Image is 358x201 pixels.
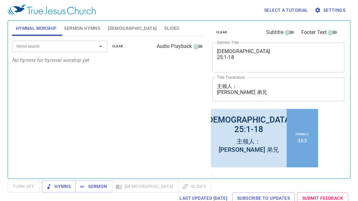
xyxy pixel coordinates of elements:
[88,30,97,36] li: 363
[216,30,227,35] span: clear
[8,4,96,16] img: True Jesus Church
[301,29,327,36] span: Footer Text
[212,29,231,36] button: clear
[316,6,345,14] span: Settings
[266,29,283,36] span: Subtitle
[212,171,346,191] div: Sermon Lineup(0)clearAdd to Lineup
[96,42,105,51] button: Open
[262,4,311,16] button: Select a tutorial
[108,43,127,50] button: clear
[112,44,123,49] span: clear
[313,4,348,16] button: Settings
[64,24,100,32] span: Sermon Hymns
[264,6,308,14] span: Select a tutorial
[81,183,107,191] span: Sermon
[47,183,71,191] span: Hymns
[42,181,76,192] button: Hymns
[210,108,319,168] iframe: from-child
[16,24,57,32] span: Hymnal Worship
[164,24,179,32] span: Slides
[217,48,340,66] textarea: [DEMOGRAPHIC_DATA] 25:1-18
[108,24,157,32] span: [DEMOGRAPHIC_DATA]
[157,43,192,50] span: Audio Playback
[86,24,99,29] p: Hymns 诗
[217,83,340,95] textarea: 主领人： [PERSON_NAME] 弟兄
[9,30,69,46] div: 主领人： [PERSON_NAME] 弟兄
[12,57,89,63] i: No hymns for hymnal worship yet
[75,181,112,192] button: Sermon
